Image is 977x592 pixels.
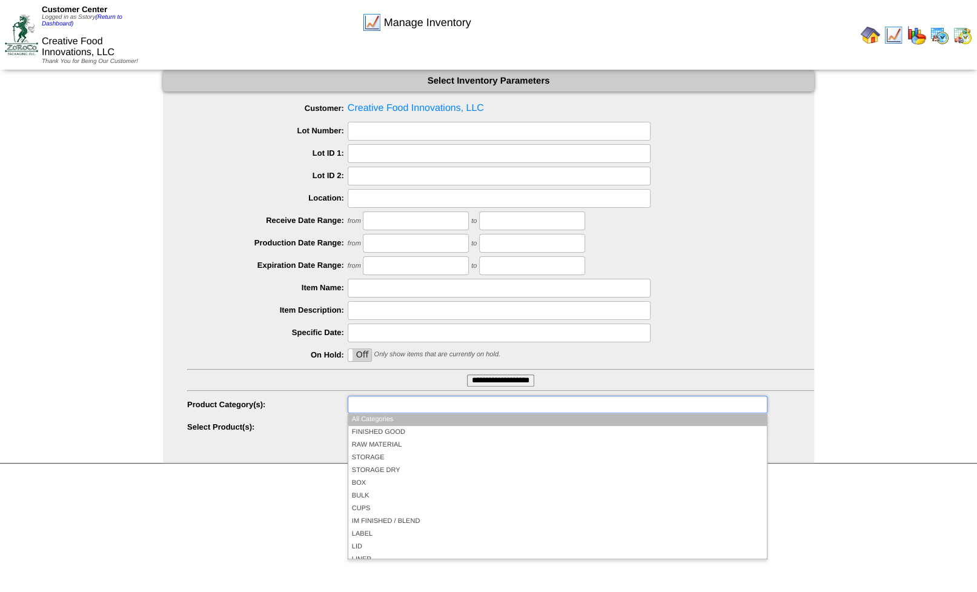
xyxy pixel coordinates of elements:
div: Select Inventory Parameters [163,70,814,91]
label: Off [348,349,371,361]
label: On Hold: [187,350,348,359]
li: LID [348,540,767,553]
li: STORAGE [348,451,767,464]
label: Production Date Range: [187,238,348,247]
li: CUPS [348,502,767,515]
span: Customer Center [42,5,107,14]
div: OnOff [348,348,372,362]
li: LABEL [348,528,767,540]
label: Item Name: [187,283,348,292]
span: Only show items that are currently on hold. [374,351,500,358]
label: Customer: [187,104,348,113]
li: STORAGE DRY [348,464,767,477]
li: RAW MATERIAL [348,439,767,451]
li: BULK [348,490,767,502]
span: Manage Inventory [384,16,471,29]
span: to [471,218,477,225]
label: Specific Date: [187,328,348,337]
span: Creative Food Innovations, LLC [187,99,814,118]
img: graph.gif [907,25,926,45]
img: ZoRoCo_Logo(Green%26Foil)%20jpg.webp [5,15,38,55]
li: FINISHED GOOD [348,426,767,439]
label: Lot ID 2: [187,171,348,180]
label: Location: [187,193,348,202]
label: Lot Number: [187,126,348,135]
img: line_graph.gif [884,25,903,45]
label: Lot ID 1: [187,148,348,158]
label: Product Category(s): [187,400,348,409]
span: from [348,240,361,247]
li: BOX [348,477,767,490]
span: Thank You for Being Our Customer! [42,58,138,65]
label: Item Description: [187,305,348,314]
label: Expiration Date Range: [187,261,348,270]
span: from [348,218,361,225]
span: to [471,240,477,247]
span: from [348,262,361,270]
li: All Categories [348,413,767,426]
li: LINER [348,553,767,566]
a: (Return to Dashboard) [42,14,122,27]
span: Creative Food Innovations, LLC [42,36,114,58]
img: calendarprod.gif [930,25,949,45]
span: to [471,262,477,270]
img: line_graph.gif [362,13,382,32]
span: Logged in as Sstory [42,14,122,27]
label: Select Product(s): [187,422,348,431]
img: home.gif [861,25,880,45]
li: IM FINISHED / BLEND [348,515,767,528]
label: Receive Date Range: [187,216,348,225]
img: calendarinout.gif [953,25,972,45]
